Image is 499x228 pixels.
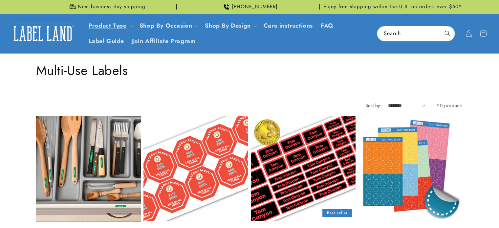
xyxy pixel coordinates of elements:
a: Care instructions [260,18,317,34]
a: FAQ [317,18,337,34]
summary: Product Type [85,18,136,34]
span: [PHONE_NUMBER] [232,4,278,10]
a: Shop By Design [205,21,250,30]
a: Label Land [8,21,78,46]
span: Shop By Occasion [140,22,192,30]
button: Search [440,26,455,41]
span: Label Guide [89,37,124,45]
span: FAQ [321,22,334,30]
a: Join Affiliate Program [128,34,199,49]
span: Care instructions [264,22,313,30]
img: Label Land [10,23,76,44]
span: Join Affiliate Program [132,37,195,45]
span: Next business day shipping [78,4,145,10]
summary: Shop By Occasion [136,18,201,34]
summary: Shop By Design [201,18,259,34]
span: Enjoy free shipping within the U.S. on orders over $50* [323,4,462,10]
span: 20 products [437,102,463,109]
a: Label Guide [85,34,128,49]
a: Product Type [89,21,127,30]
h1: Multi-Use Labels [36,62,463,79]
label: Sort by: [365,102,381,109]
